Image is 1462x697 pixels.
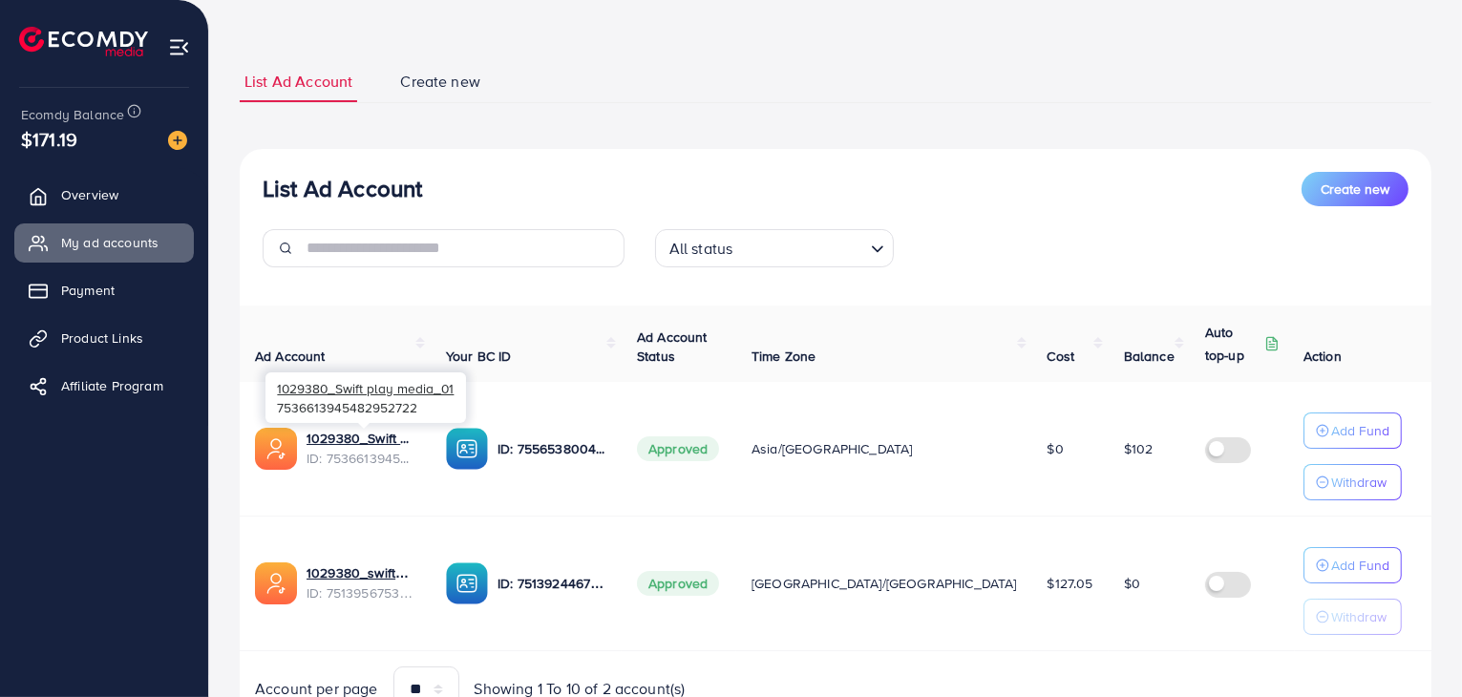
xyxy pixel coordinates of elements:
a: 1029380_swiftservice_raafattelecom_01 [307,563,415,582]
a: Product Links [14,319,194,357]
span: Ecomdy Balance [21,105,124,124]
img: image [168,131,187,150]
div: Search for option [655,229,894,267]
span: Overview [61,185,118,204]
iframe: Chat [1381,611,1448,683]
p: Add Fund [1331,419,1389,442]
span: Product Links [61,328,143,348]
button: Withdraw [1303,464,1402,500]
span: Your BC ID [446,347,512,366]
h3: List Ad Account [263,175,422,202]
span: Affiliate Program [61,376,163,395]
span: ID: 7513956753319690241 [307,583,415,602]
img: ic-ba-acc.ded83a64.svg [446,562,488,604]
img: logo [19,27,148,56]
span: My ad accounts [61,233,159,252]
div: 7536613945482952722 [265,372,466,423]
a: Payment [14,271,194,309]
input: Search for option [738,231,862,263]
a: Affiliate Program [14,367,194,405]
span: List Ad Account [244,71,352,93]
span: Time Zone [752,347,816,366]
span: Action [1303,347,1342,366]
span: $102 [1124,439,1154,458]
p: ID: 7556538004362428432 [498,437,606,460]
img: ic-ba-acc.ded83a64.svg [446,428,488,470]
div: <span class='underline'>1029380_swiftservice_raafattelecom_01</span></br>7513956753319690241 [307,563,415,602]
span: Payment [61,281,115,300]
p: Add Fund [1331,554,1389,577]
span: $0 [1124,574,1140,593]
span: Approved [637,436,719,461]
span: $0 [1048,439,1064,458]
a: My ad accounts [14,223,194,262]
a: Overview [14,176,194,214]
p: ID: 7513924467412992018 [498,572,606,595]
img: ic-ads-acc.e4c84228.svg [255,562,297,604]
span: All status [666,235,737,263]
img: menu [168,36,190,58]
span: Create new [1321,180,1389,199]
button: Add Fund [1303,547,1402,583]
p: Withdraw [1331,471,1387,494]
span: Cost [1048,347,1075,366]
button: Create new [1302,172,1409,206]
button: Withdraw [1303,599,1402,635]
p: Withdraw [1331,605,1387,628]
span: $171.19 [21,125,77,153]
span: $127.05 [1048,574,1093,593]
span: Ad Account Status [637,327,708,366]
span: Balance [1124,347,1175,366]
span: Create new [400,71,480,93]
button: Add Fund [1303,412,1402,449]
span: 1029380_Swift play media_01 [277,379,454,397]
span: Ad Account [255,347,326,366]
img: ic-ads-acc.e4c84228.svg [255,428,297,470]
p: Auto top-up [1205,321,1261,367]
a: 1029380_Swift play media_01 [307,429,415,448]
span: [GEOGRAPHIC_DATA]/[GEOGRAPHIC_DATA] [752,574,1017,593]
span: Approved [637,571,719,596]
span: ID: 7536613945482952722 [307,449,415,468]
span: Asia/[GEOGRAPHIC_DATA] [752,439,913,458]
